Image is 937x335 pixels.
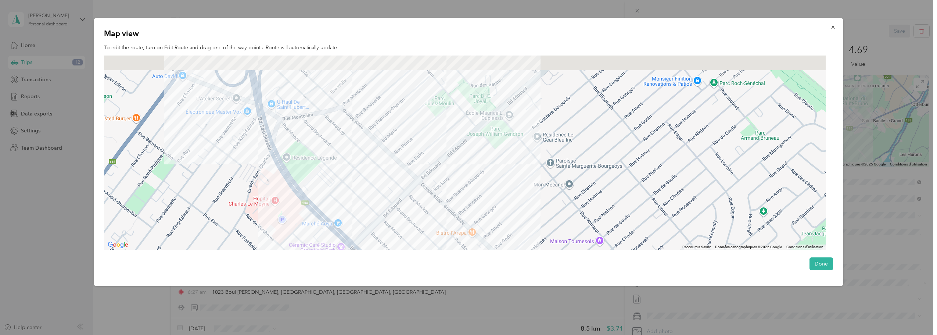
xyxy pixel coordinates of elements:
p: Map view [104,28,833,39]
a: Conditions d'utilisation (s'ouvre dans un nouvel onglet) [786,245,823,249]
iframe: Everlance-gr Chat Button Frame [896,294,937,335]
span: Données cartographiques ©2025 Google [715,245,782,249]
button: Raccourcis clavier [682,245,711,250]
p: To edit the route, turn on Edit Route and drag one of the way points. Route will automatically up... [104,44,833,51]
a: Ouvrir cette zone dans Google Maps (dans une nouvelle fenêtre) [106,240,130,250]
img: Google [106,240,130,250]
button: Done [809,257,833,270]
